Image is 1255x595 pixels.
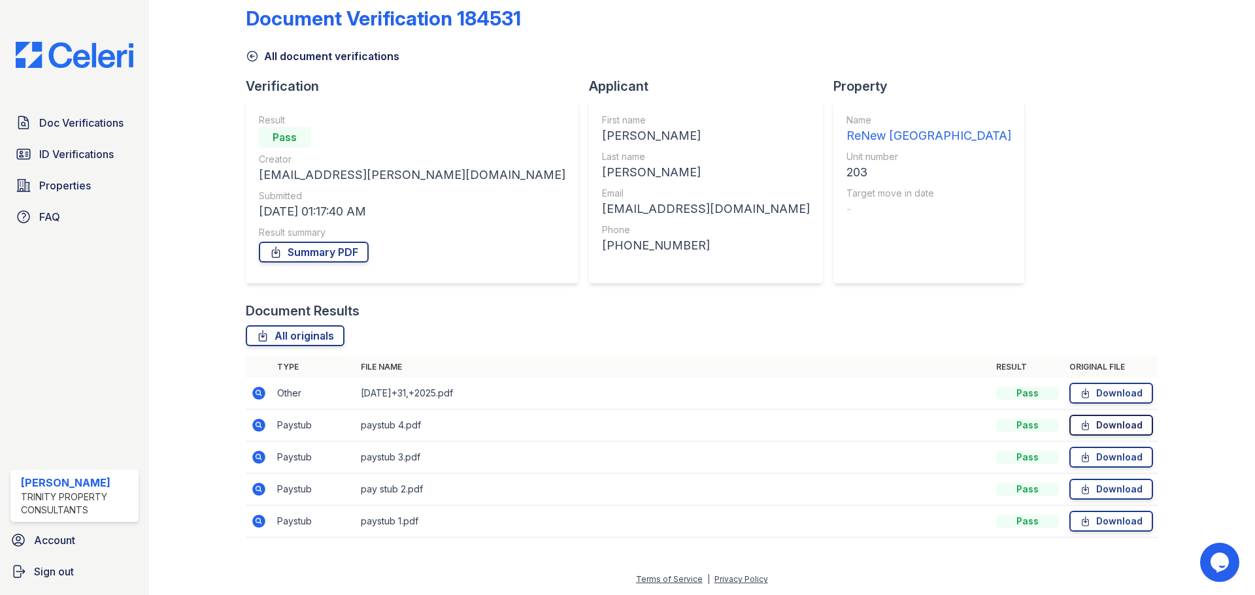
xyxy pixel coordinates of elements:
[636,574,703,584] a: Terms of Service
[5,527,144,553] a: Account
[846,127,1011,145] div: ReNew [GEOGRAPHIC_DATA]
[10,141,139,167] a: ID Verifications
[272,442,356,474] td: Paystub
[272,410,356,442] td: Paystub
[1069,415,1153,436] a: Download
[356,357,991,378] th: File name
[259,153,565,166] div: Creator
[259,114,565,127] div: Result
[259,242,369,263] a: Summary PDF
[846,163,1011,182] div: 203
[272,357,356,378] th: Type
[1069,511,1153,532] a: Download
[602,200,810,218] div: [EMAIL_ADDRESS][DOMAIN_NAME]
[34,564,74,579] span: Sign out
[1200,543,1242,582] iframe: chat widget
[602,223,810,236] div: Phone
[996,387,1059,400] div: Pass
[39,146,114,162] span: ID Verifications
[1069,447,1153,468] a: Download
[39,115,124,131] span: Doc Verifications
[1069,479,1153,500] a: Download
[272,506,356,538] td: Paystub
[259,202,565,221] div: [DATE] 01:17:40 AM
[991,357,1064,378] th: Result
[846,200,1011,218] div: -
[246,302,360,320] div: Document Results
[589,77,833,95] div: Applicant
[5,558,144,585] a: Sign out
[259,226,565,239] div: Result summary
[996,515,1059,528] div: Pass
[356,474,991,506] td: pay stub 2.pdf
[602,163,810,182] div: [PERSON_NAME]
[39,178,91,193] span: Properties
[996,483,1059,496] div: Pass
[602,114,810,127] div: First name
[259,127,311,148] div: Pass
[833,77,1035,95] div: Property
[846,114,1011,127] div: Name
[356,410,991,442] td: paystub 4.pdf
[1064,357,1158,378] th: Original file
[10,204,139,230] a: FAQ
[602,236,810,255] div: [PHONE_NUMBER]
[602,150,810,163] div: Last name
[21,475,133,490] div: [PERSON_NAME]
[272,474,356,506] td: Paystub
[259,166,565,184] div: [EMAIL_ADDRESS][PERSON_NAME][DOMAIN_NAME]
[602,127,810,145] div: [PERSON_NAME]
[259,189,565,202] div: Submitted
[1069,383,1153,404] a: Download
[356,442,991,474] td: paystub 3.pdf
[10,110,139,136] a: Doc Verifications
[246,48,399,64] a: All document verifications
[356,506,991,538] td: paystub 1.pdf
[846,114,1011,145] a: Name ReNew [GEOGRAPHIC_DATA]
[356,378,991,410] td: [DATE]+31,+2025.pdf
[10,172,139,199] a: Properties
[5,42,144,68] img: CE_Logo_Blue-a8612792a0a2168367f1c8372b55b34899dd931a85d93a1a3d3e32e68fde9ad4.png
[714,574,768,584] a: Privacy Policy
[846,150,1011,163] div: Unit number
[21,490,133,517] div: Trinity Property Consultants
[39,209,60,225] span: FAQ
[996,451,1059,464] div: Pass
[846,187,1011,200] div: Target move in date
[34,532,75,548] span: Account
[707,574,710,584] div: |
[272,378,356,410] td: Other
[602,187,810,200] div: Email
[996,419,1059,432] div: Pass
[246,325,344,346] a: All originals
[246,7,521,30] div: Document Verification 184531
[246,77,589,95] div: Verification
